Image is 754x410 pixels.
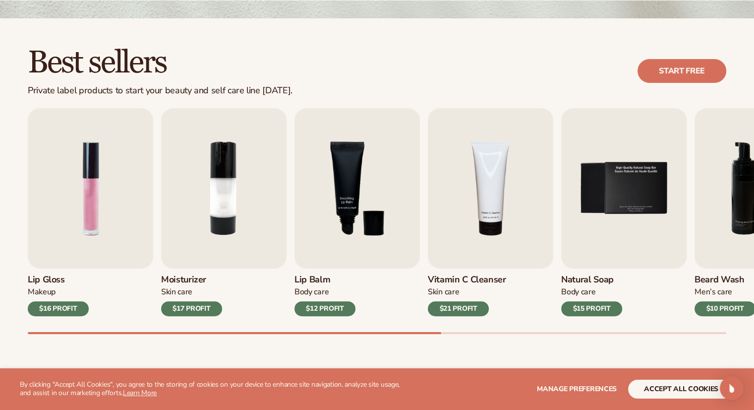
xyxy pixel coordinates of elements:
div: $21 PROFIT [428,301,489,316]
h3: Lip Gloss [28,274,89,285]
div: $12 PROFIT [294,301,355,316]
a: 2 / 9 [161,108,287,316]
h3: Moisturizer [161,274,222,285]
div: $16 PROFIT [28,301,89,316]
a: 3 / 9 [294,108,420,316]
div: $15 PROFIT [561,301,622,316]
h3: Lip Balm [294,274,355,285]
div: Skin Care [161,287,222,297]
p: By clicking "Accept All Cookies", you agree to the storing of cookies on your device to enhance s... [20,381,411,398]
a: Start free [638,59,726,83]
div: $17 PROFIT [161,301,222,316]
a: 4 / 9 [428,108,553,316]
div: Open Intercom Messenger [720,376,744,400]
h3: Vitamin C Cleanser [428,274,506,285]
h2: Best sellers [28,46,292,79]
span: Manage preferences [537,384,617,394]
div: Makeup [28,287,89,297]
a: 1 / 9 [28,108,153,316]
h3: Natural Soap [561,274,622,285]
div: Body Care [294,287,355,297]
a: Learn More [123,388,157,398]
button: Manage preferences [537,380,617,399]
div: Private label products to start your beauty and self care line [DATE]. [28,85,292,96]
div: Body Care [561,287,622,297]
div: Skin Care [428,287,506,297]
a: 5 / 9 [561,108,687,316]
button: accept all cookies [628,380,734,399]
